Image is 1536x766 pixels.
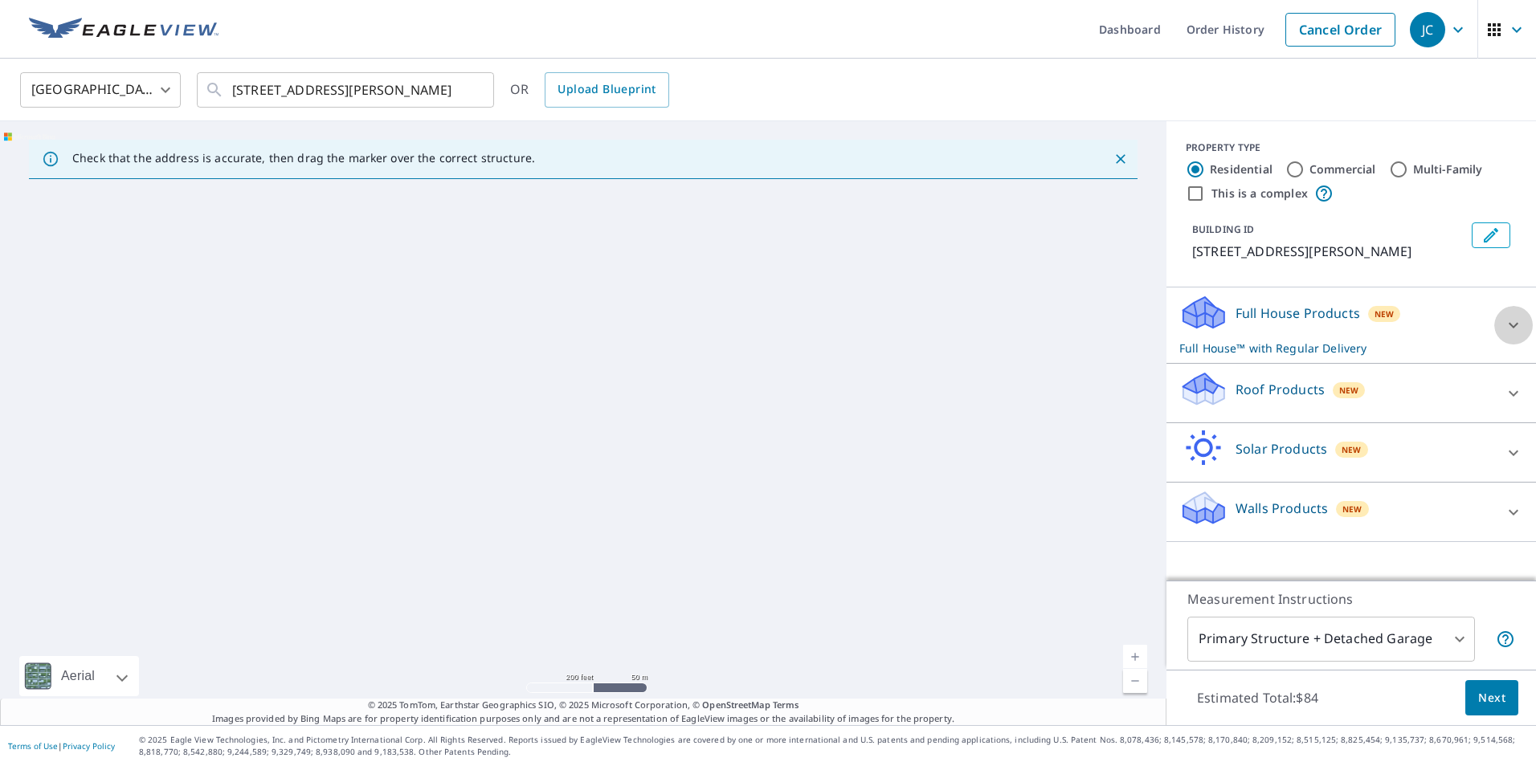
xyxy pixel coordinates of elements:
[1472,222,1510,248] button: Edit building 1
[1236,499,1328,518] p: Walls Products
[558,79,656,100] span: Upload Blueprint
[232,67,461,112] input: Search by address or latitude-longitude
[8,741,115,751] p: |
[1187,617,1475,662] div: Primary Structure + Detached Garage
[72,151,535,165] p: Check that the address is accurate, then drag the marker over the correct structure.
[1309,161,1376,177] label: Commercial
[702,699,770,711] a: OpenStreetMap
[1410,12,1445,47] div: JC
[1375,308,1395,320] span: New
[1236,304,1360,323] p: Full House Products
[8,740,58,752] a: Terms of Use
[1210,161,1273,177] label: Residential
[773,699,799,711] a: Terms
[1123,645,1147,669] a: Current Level 17, Zoom In
[1179,370,1523,416] div: Roof ProductsNew
[1179,340,1494,357] p: Full House™ with Regular Delivery
[1285,13,1395,47] a: Cancel Order
[29,18,219,42] img: EV Logo
[1186,141,1517,155] div: PROPERTY TYPE
[1342,443,1362,456] span: New
[1211,185,1308,202] label: This is a complex
[1184,680,1331,715] p: Estimated Total: $84
[56,656,100,696] div: Aerial
[1110,149,1131,169] button: Close
[1465,680,1518,716] button: Next
[1496,630,1515,649] span: Your report will include the primary structure and a detached garage if one exists.
[1236,380,1325,399] p: Roof Products
[1478,688,1505,708] span: Next
[63,740,115,752] a: Privacy Policy
[368,699,799,712] span: © 2025 TomTom, Earthstar Geographics SIO, © 2025 Microsoft Corporation, ©
[1187,589,1515,609] p: Measurement Instructions
[1413,161,1483,177] label: Multi-Family
[1339,384,1359,397] span: New
[1192,242,1465,261] p: [STREET_ADDRESS][PERSON_NAME]
[1236,439,1327,458] p: Solar Products
[545,72,668,108] a: Upload Blueprint
[1342,503,1362,515] span: New
[19,656,139,696] div: Aerial
[510,72,669,108] div: OR
[1179,430,1523,475] div: Solar ProductsNew
[1179,489,1523,535] div: Walls ProductsNew
[20,67,181,112] div: [GEOGRAPHIC_DATA]
[1192,222,1254,236] p: BUILDING ID
[139,734,1528,758] p: © 2025 Eagle View Technologies, Inc. and Pictometry International Corp. All Rights Reserved. Repo...
[1123,669,1147,693] a: Current Level 17, Zoom Out
[1179,294,1523,357] div: Full House ProductsNewFull House™ with Regular Delivery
